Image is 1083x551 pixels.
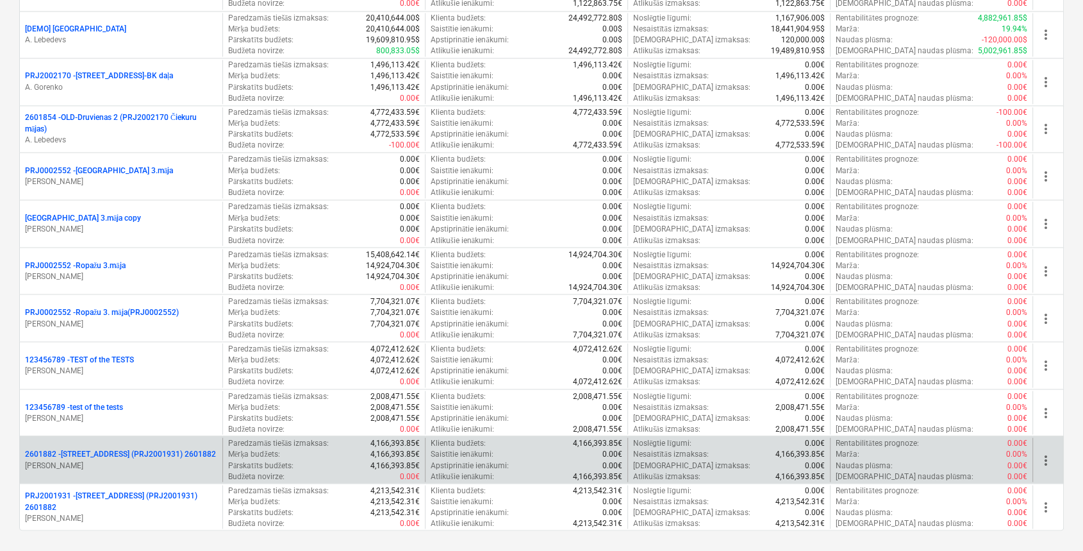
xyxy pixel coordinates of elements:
[836,24,859,35] p: Marža :
[633,129,750,140] p: [DEMOGRAPHIC_DATA] izmaksas :
[573,296,622,307] p: 7,704,321.07€
[1007,235,1027,246] p: 0.00€
[1007,201,1027,212] p: 0.00€
[400,329,420,340] p: 0.00€
[1007,343,1027,354] p: 0.00€
[633,35,750,46] p: [DEMOGRAPHIC_DATA] izmaksas :
[771,46,825,56] p: 19,489,810.95$
[431,271,509,282] p: Apstiprinātie ienākumi :
[1006,354,1027,365] p: 0.00%
[25,448,217,470] div: 2601882 -[STREET_ADDRESS] (PRJ2001931) 2601882[PERSON_NAME]
[431,318,509,329] p: Apstiprinātie ienākumi :
[228,282,285,292] p: Budžeta novirze :
[25,260,126,271] p: PRJ0002552 - Ropažu 3.māja
[370,118,420,129] p: 4,772,433.59€
[1038,263,1054,278] span: more_vert
[602,307,622,318] p: 0.00€
[228,187,285,198] p: Budžeta novirze :
[602,129,622,140] p: 0.00€
[25,24,126,35] p: [DEMO] [GEOGRAPHIC_DATA]
[1002,24,1027,35] p: 19.94%
[1038,405,1054,420] span: more_vert
[1006,165,1027,176] p: 0.00%
[568,46,622,56] p: 24,492,772.80$
[982,35,1027,46] p: -120,000.00$
[602,165,622,176] p: 0.00€
[228,107,329,118] p: Paredzamās tiešās izmaksas :
[228,201,329,212] p: Paredzamās tiešās izmaksas :
[25,112,217,134] p: 2601854 - OLD-Druvienas 2 (PRJ2002170 Čiekuru mājas)
[633,24,709,35] p: Nesaistītās izmaksas :
[431,165,493,176] p: Saistītie ienākumi :
[805,107,825,118] p: 0.00€
[431,282,494,292] p: Atlikušie ienākumi :
[431,235,494,246] p: Atlikušie ienākumi :
[431,35,509,46] p: Apstiprinātie ienākumi :
[633,201,691,212] p: Noslēgtie līgumi :
[836,46,973,56] p: [DEMOGRAPHIC_DATA] naudas plūsma :
[431,212,493,223] p: Saistītie ienākumi :
[431,154,486,165] p: Klienta budžets :
[370,82,420,93] p: 1,496,113.42€
[573,140,622,151] p: 4,772,433.59€
[228,24,280,35] p: Mērķa budžets :
[370,354,420,365] p: 4,072,412.62€
[431,365,509,376] p: Apstiprinātie ienākumi :
[633,176,750,187] p: [DEMOGRAPHIC_DATA] izmaksas :
[1038,121,1054,137] span: more_vert
[633,154,691,165] p: Noslēgtie līgumi :
[400,235,420,246] p: 0.00€
[370,307,420,318] p: 7,704,321.07€
[602,201,622,212] p: 0.00€
[633,93,700,104] p: Atlikušās izmaksas :
[25,176,217,187] p: [PERSON_NAME]
[805,223,825,234] p: 0.00€
[573,329,622,340] p: 7,704,321.07€
[228,93,285,104] p: Budžeta novirze :
[602,176,622,187] p: 0.00€
[431,46,494,56] p: Atlikušie ienākumi :
[602,354,622,365] p: 0.00€
[1007,249,1027,260] p: 0.00€
[633,107,691,118] p: Noslēgtie līgumi :
[1007,318,1027,329] p: 0.00€
[805,365,825,376] p: 0.00€
[836,249,918,260] p: Rentabilitātes prognoze :
[370,343,420,354] p: 4,072,412.62€
[228,329,285,340] p: Budžeta novirze :
[633,60,691,71] p: Noslēgtie līgumi :
[25,212,141,223] p: [GEOGRAPHIC_DATA] 3.māja copy
[1038,27,1054,42] span: more_vert
[25,448,216,459] p: 2601882 - [STREET_ADDRESS] (PRJ2001931) 2601882
[366,260,420,271] p: 14,924,704.30€
[366,249,420,260] p: 15,408,642.14€
[996,107,1027,118] p: -100.00€
[1007,60,1027,71] p: 0.00€
[602,82,622,93] p: 0.00€
[228,140,285,151] p: Budžeta novirze :
[1007,329,1027,340] p: 0.00€
[633,260,709,271] p: Nesaistītās izmaksas :
[836,165,859,176] p: Marža :
[25,24,217,46] div: [DEMO] [GEOGRAPHIC_DATA]A. Lebedevs
[228,118,280,129] p: Mērķa budžets :
[805,249,825,260] p: 0.00€
[568,13,622,24] p: 24,492,772.80$
[370,365,420,376] p: 4,072,412.62€
[431,201,486,212] p: Klienta budžets :
[805,176,825,187] p: 0.00€
[573,93,622,104] p: 1,496,113.42€
[805,82,825,93] p: 0.00€
[805,154,825,165] p: 0.00€
[805,201,825,212] p: 0.00€
[836,212,859,223] p: Marža :
[1038,452,1054,468] span: more_vert
[775,329,825,340] p: 7,704,321.07€
[400,187,420,198] p: 0.00€
[1006,212,1027,223] p: 0.00%
[836,93,973,104] p: [DEMOGRAPHIC_DATA] naudas plūsma :
[633,282,700,292] p: Atlikušās izmaksas :
[836,60,918,71] p: Rentabilitātes prognoze :
[228,13,329,24] p: Paredzamās tiešās izmaksas :
[228,260,280,271] p: Mērķa budžets :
